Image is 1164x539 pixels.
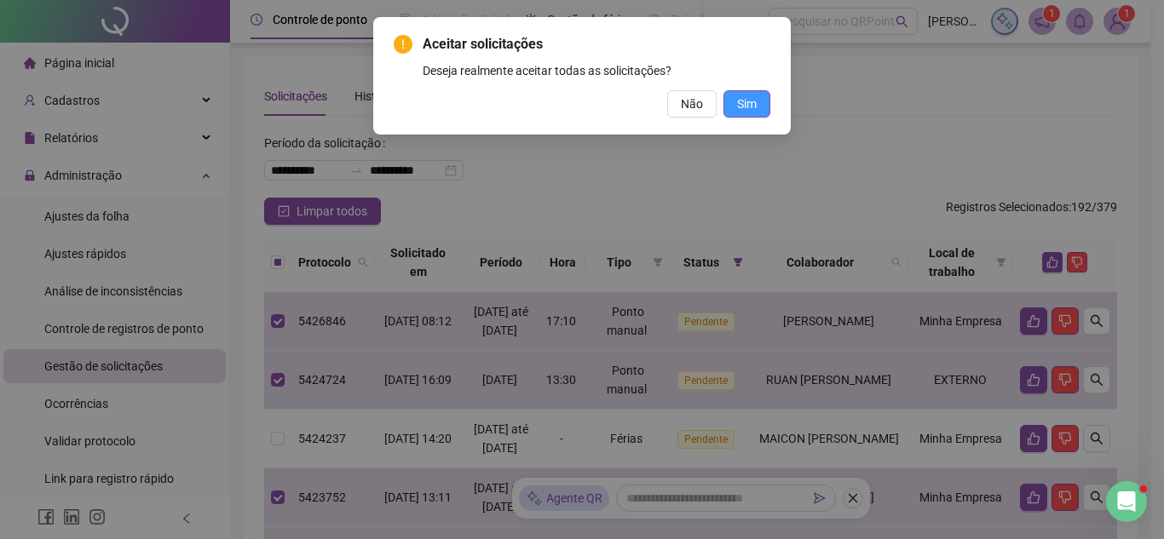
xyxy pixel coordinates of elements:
iframe: Intercom live chat [1106,481,1147,522]
button: Sim [723,90,770,118]
div: Deseja realmente aceitar todas as solicitações? [423,61,770,80]
span: Não [681,95,703,113]
span: Aceitar solicitações [423,34,770,54]
span: exclamation-circle [394,35,412,54]
button: Não [667,90,717,118]
span: Sim [737,95,757,113]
